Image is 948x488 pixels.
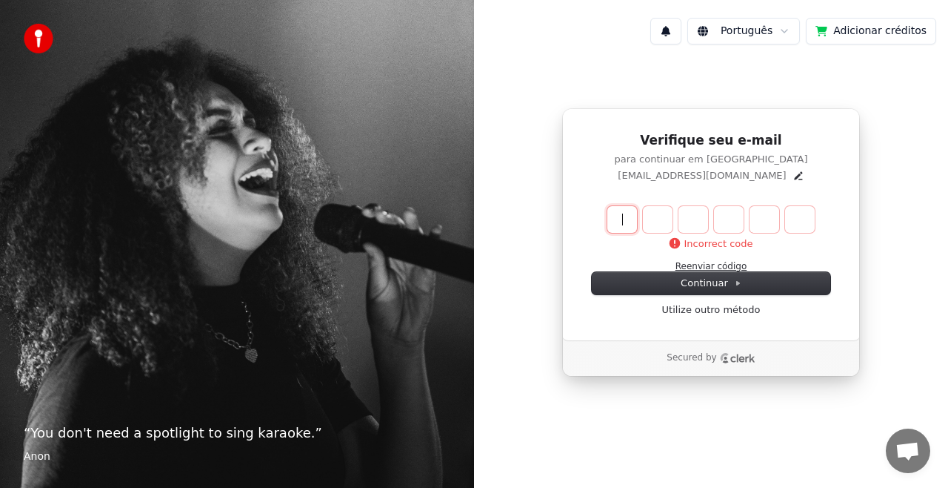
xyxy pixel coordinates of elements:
div: Bate-papo aberto [886,429,930,473]
button: Continuar [592,272,830,294]
span: Continuar [681,277,741,290]
p: para continuar em [GEOGRAPHIC_DATA] [592,153,830,166]
p: Incorrect code [669,237,752,251]
a: Utilize outro método [662,303,761,317]
button: Reenviar código [675,261,747,273]
a: Clerk logo [720,353,755,363]
button: Adicionar créditos [806,18,936,44]
p: Secured by [667,352,716,364]
p: [EMAIL_ADDRESS][DOMAIN_NAME] [618,169,786,182]
img: youka [24,24,53,53]
input: Enter verification code [607,206,844,233]
button: Edit [792,170,804,182]
p: “ You don't need a spotlight to sing karaoke. ” [24,423,450,444]
h1: Verifique seu e-mail [592,132,830,150]
footer: Anon [24,449,450,464]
